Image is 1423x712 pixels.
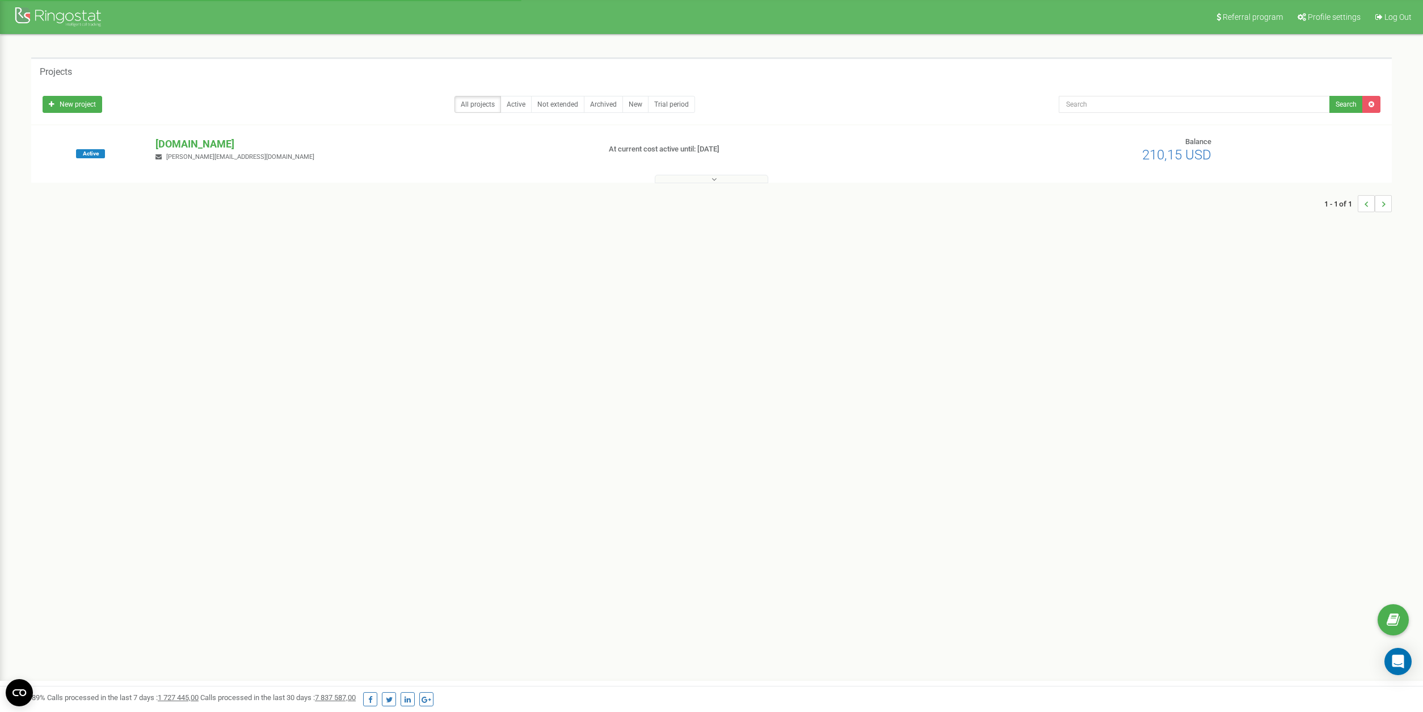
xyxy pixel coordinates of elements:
button: Open CMP widget [6,679,33,706]
div: Open Intercom Messenger [1384,648,1412,675]
span: Profile settings [1308,12,1361,22]
span: Log Out [1384,12,1412,22]
span: [PERSON_NAME][EMAIL_ADDRESS][DOMAIN_NAME] [166,153,314,161]
span: Balance [1185,137,1211,146]
a: New project [43,96,102,113]
h5: Projects [40,67,72,77]
a: Not extended [531,96,584,113]
span: 210,15 USD [1142,147,1211,163]
p: At current cost active until: [DATE] [609,144,931,155]
a: All projects [454,96,501,113]
span: Active [76,149,105,158]
a: New [622,96,649,113]
a: Archived [584,96,623,113]
nav: ... [1324,184,1392,224]
a: Trial period [648,96,695,113]
p: [DOMAIN_NAME] [155,137,590,151]
input: Search [1059,96,1330,113]
span: 1 - 1 of 1 [1324,195,1358,212]
button: Search [1329,96,1363,113]
span: Referral program [1223,12,1283,22]
a: Active [500,96,532,113]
